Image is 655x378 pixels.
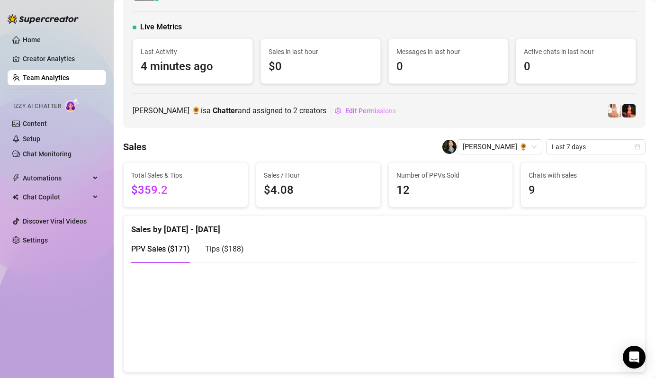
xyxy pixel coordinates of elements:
[269,58,373,76] span: $0
[8,14,79,24] img: logo-BBDzfeDw.svg
[293,106,297,115] span: 2
[140,21,182,33] span: Live Metrics
[529,181,637,199] span: 9
[133,105,326,117] span: [PERSON_NAME] 🌻 is a and assigned to creators
[345,107,396,115] span: Edit Permissions
[213,106,238,115] b: Chatter
[264,181,373,199] span: $4.08
[131,170,240,180] span: Total Sales & Tips
[23,217,87,225] a: Discover Viral Videos
[335,108,341,114] span: setting
[23,150,72,158] a: Chat Monitoring
[622,104,636,117] img: SAGE
[552,140,640,154] span: Last 7 days
[123,140,146,153] h4: Sales
[13,102,61,111] span: Izzy AI Chatter
[12,194,18,200] img: Chat Copilot
[131,181,240,199] span: $359.2
[524,58,628,76] span: 0
[23,74,69,81] a: Team Analytics
[23,51,99,66] a: Creator Analytics
[396,181,505,199] span: 12
[396,170,505,180] span: Number of PPVs Sold
[23,171,90,186] span: Automations
[23,135,40,143] a: Setup
[334,103,396,118] button: Edit Permissions
[205,244,244,253] span: Tips ( $188 )
[23,189,90,205] span: Chat Copilot
[529,170,637,180] span: Chats with sales
[141,58,245,76] span: 4 minutes ago
[524,46,628,57] span: Active chats in last hour
[12,174,20,182] span: thunderbolt
[396,46,501,57] span: Messages in last hour
[635,144,640,150] span: calendar
[23,120,47,127] a: Content
[131,216,637,236] div: Sales by [DATE] - [DATE]
[264,170,373,180] span: Sales / Hour
[269,46,373,57] span: Sales in last hour
[141,46,245,57] span: Last Activity
[463,140,537,154] span: 𝓜𝓲𝓽𝓬𝓱 🌻
[23,236,48,244] a: Settings
[23,36,41,44] a: Home
[65,98,80,112] img: AI Chatter
[623,346,646,369] div: Open Intercom Messenger
[608,104,621,117] img: Sage
[442,140,457,154] img: 𝓜𝓲𝓽𝓬𝓱 🌻
[131,244,190,253] span: PPV Sales ( $171 )
[396,58,501,76] span: 0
